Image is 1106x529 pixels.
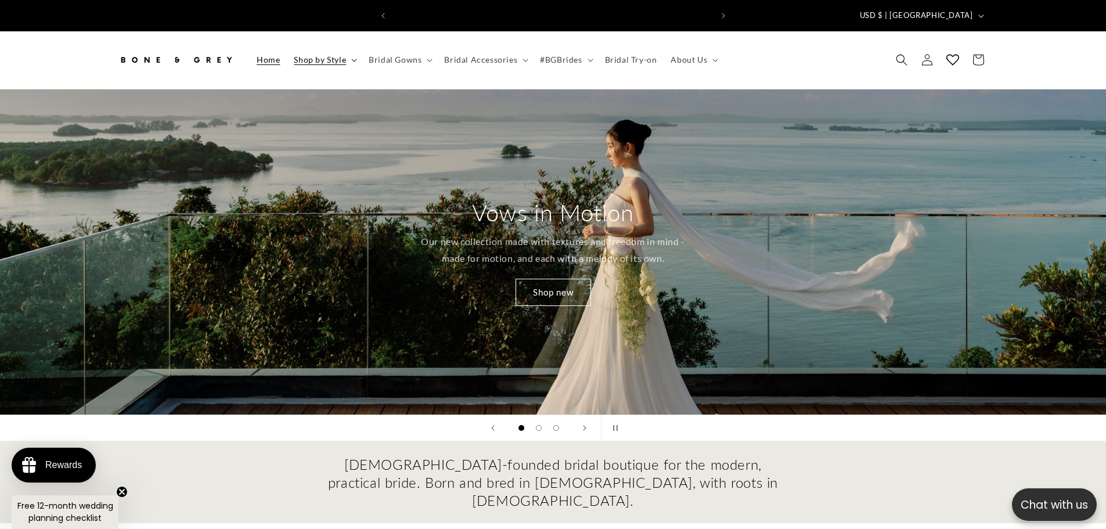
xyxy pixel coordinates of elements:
[533,48,597,72] summary: #BGBrides
[547,419,565,437] button: Load slide 3 of 3
[664,48,723,72] summary: About Us
[1012,496,1097,513] p: Chat with us
[540,55,582,65] span: #BGBrides
[513,419,530,437] button: Load slide 1 of 3
[45,460,82,470] div: Rewards
[287,48,362,72] summary: Shop by Style
[113,43,238,77] a: Bone and Grey Bridal
[444,55,517,65] span: Bridal Accessories
[250,48,287,72] a: Home
[437,48,533,72] summary: Bridal Accessories
[601,415,626,441] button: Pause slideshow
[480,415,506,441] button: Previous slide
[362,48,437,72] summary: Bridal Gowns
[370,5,396,27] button: Previous announcement
[116,486,128,498] button: Close teaser
[17,500,113,524] span: Free 12-month wedding planning checklist
[889,47,914,73] summary: Search
[118,47,234,73] img: Bone and Grey Bridal
[860,10,973,21] span: USD $ | [GEOGRAPHIC_DATA]
[1012,488,1097,521] button: Open chatbox
[472,197,633,228] h2: Vows in Motion
[415,233,691,267] p: Our new collection made with textures and freedom in mind - made for motion, and each with a melo...
[598,48,664,72] a: Bridal Try-on
[853,5,989,27] button: USD $ | [GEOGRAPHIC_DATA]
[369,55,421,65] span: Bridal Gowns
[516,279,591,306] a: Shop new
[605,55,657,65] span: Bridal Try-on
[327,455,780,510] h2: [DEMOGRAPHIC_DATA]-founded bridal boutique for the modern, practical bride. Born and bred in [DEM...
[572,415,597,441] button: Next slide
[711,5,736,27] button: Next announcement
[12,495,118,529] div: Free 12-month wedding planning checklistClose teaser
[530,419,547,437] button: Load slide 2 of 3
[671,55,707,65] span: About Us
[294,55,346,65] span: Shop by Style
[257,55,280,65] span: Home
